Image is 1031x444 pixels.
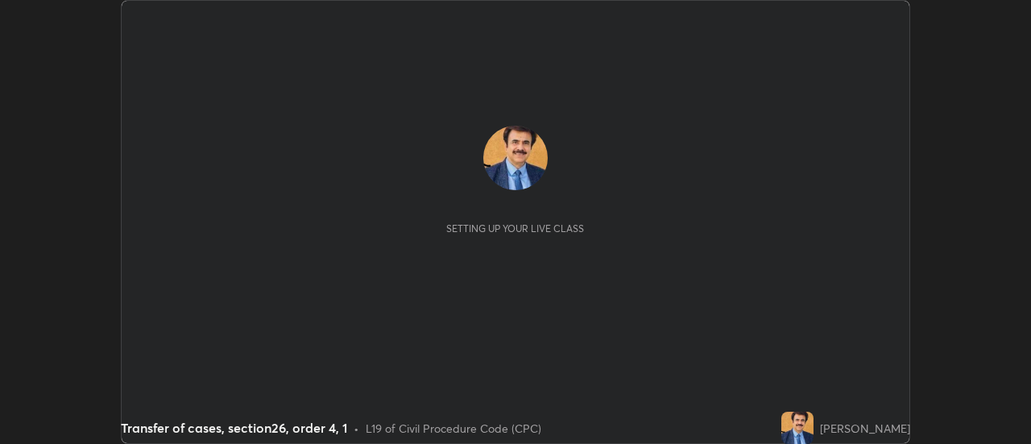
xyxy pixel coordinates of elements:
img: 7fd3a1bea5454cfebe56b01c29204fd9.jpg [781,412,814,444]
img: 7fd3a1bea5454cfebe56b01c29204fd9.jpg [483,126,548,190]
div: Setting up your live class [446,222,584,234]
div: • [354,420,359,437]
div: L19 of Civil Procedure Code (CPC) [366,420,541,437]
div: Transfer of cases, section26, order 4, 1 [121,418,347,438]
div: [PERSON_NAME] [820,420,910,437]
